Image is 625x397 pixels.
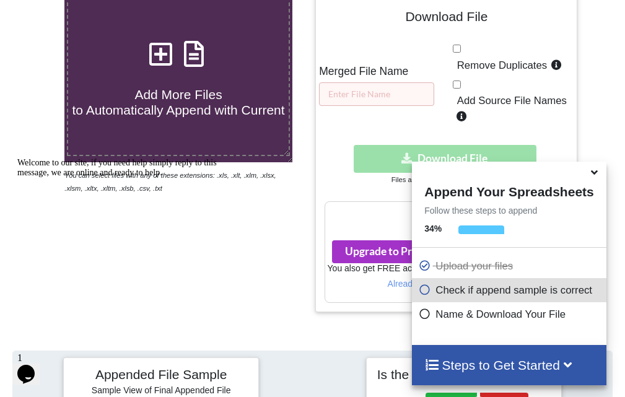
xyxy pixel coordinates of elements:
[453,59,548,71] span: Remove Duplicates
[332,240,559,263] button: Upgrade to Pro for just ₹81 per monthsmile
[325,263,567,274] h6: You also get FREE access to our other tool
[325,277,567,290] p: Already a Pro Member? Log In
[12,153,235,341] iframe: chat widget
[375,367,553,382] h4: Is the file appended correctly?
[418,282,603,298] p: Check if append sample is correct
[319,65,434,78] h5: Merged File Name
[424,224,442,233] b: 34 %
[412,204,606,217] p: Follow these steps to append
[5,5,228,25] div: Welcome to our site, if you need help simply reply to this message, we are online and ready to help.
[72,367,250,384] h4: Appended File Sample
[391,176,502,183] small: Files are downloaded in .xlsx format
[424,357,593,373] h4: Steps to Get Started
[5,5,204,24] span: Welcome to our site, if you need help simply reply to this message, we are online and ready to help.
[325,1,568,37] h4: Download File
[412,181,606,199] h4: Append Your Spreadsheets
[325,208,567,222] h3: Your files are more than 1 MB
[418,258,603,274] p: Upload your files
[72,87,284,117] span: Add More Files to Automatically Append with Current
[12,347,52,385] iframe: chat widget
[453,95,567,107] span: Add Source File Names
[345,245,546,258] span: Upgrade to Pro for just ₹81 per month
[319,82,434,106] input: Enter File Name
[418,307,603,322] p: Name & Download Your File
